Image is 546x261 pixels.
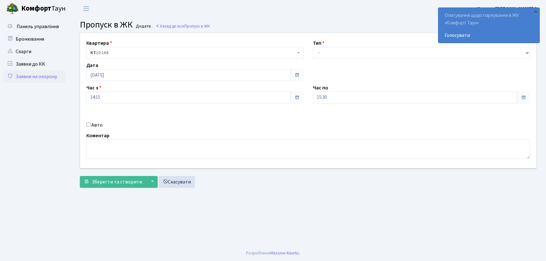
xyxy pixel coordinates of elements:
[313,84,328,92] label: Час по
[3,20,66,33] a: Панель управління
[3,33,66,45] a: Бронювання
[86,62,98,69] label: Дата
[533,8,539,15] div: ×
[135,24,153,29] small: Додати .
[184,23,210,29] span: Пропуск в ЖК
[78,3,94,14] button: Переключити навігацію
[3,70,66,83] a: Заявки на охорону
[21,3,51,13] b: Комфорт
[445,32,533,39] a: Голосувати
[246,250,300,257] div: Розроблено .
[159,176,195,188] a: Скасувати
[270,250,299,256] a: Massive Kinetic
[3,58,66,70] a: Заявки до КК
[86,39,112,47] label: Квартира
[86,132,110,139] label: Коментар
[438,8,539,43] div: Опитування щодо паркування в ЖК «Комфорт Таун»
[3,45,66,58] a: Скарги
[313,39,324,47] label: Тип
[90,50,96,56] b: КТ
[86,84,101,92] label: Час з
[6,3,19,15] img: logo.png
[477,5,538,13] a: Цитрус [PERSON_NAME] А.
[86,47,304,59] span: <b>КТ</b>&nbsp;&nbsp;&nbsp;&nbsp;10-164
[80,18,133,31] span: Пропуск в ЖК
[156,23,210,29] a: Назад до всіхПропуск в ЖК
[17,23,59,30] span: Панель управління
[92,178,142,185] span: Зберегти та створити
[90,50,296,56] span: <b>КТ</b>&nbsp;&nbsp;&nbsp;&nbsp;10-164
[80,176,146,188] button: Зберегти та створити
[477,5,538,12] b: Цитрус [PERSON_NAME] А.
[91,121,103,129] label: Авто
[21,3,66,14] span: Таун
